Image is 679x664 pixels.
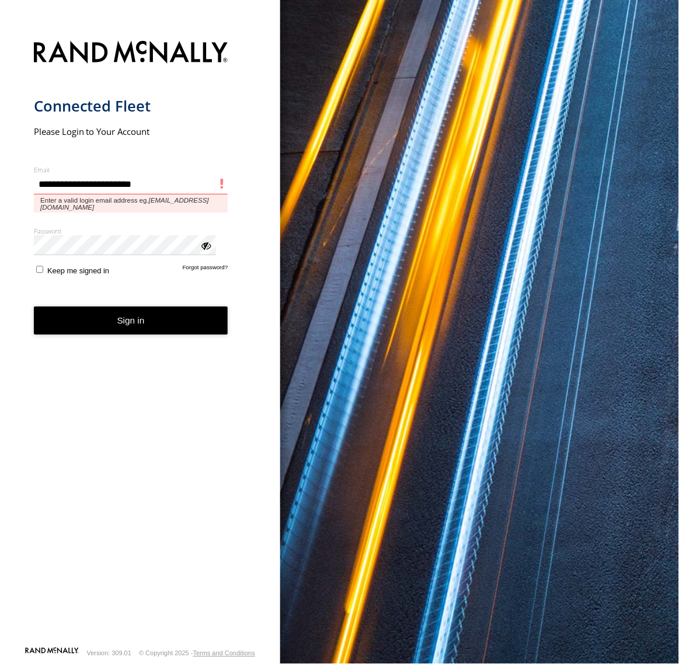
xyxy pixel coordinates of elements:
div: Version: 309.01 [87,650,131,657]
h2: Please Login to Your Account [34,126,228,137]
input: Keep me signed in [36,266,44,273]
img: Rand McNally [34,39,228,68]
button: Sign in [34,307,228,335]
label: Password [34,227,228,235]
a: Visit our Website [25,648,79,659]
div: ViewPassword [200,239,211,251]
form: main [34,34,247,646]
span: Enter a valid login email address eg. [34,194,228,213]
h1: Connected Fleet [34,96,228,116]
em: [EMAIL_ADDRESS][DOMAIN_NAME] [40,197,209,211]
label: Email [34,165,228,174]
a: Terms and Conditions [193,650,255,657]
span: Keep me signed in [47,266,109,275]
div: © Copyright 2025 - [139,650,255,657]
a: Forgot password? [183,264,228,275]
